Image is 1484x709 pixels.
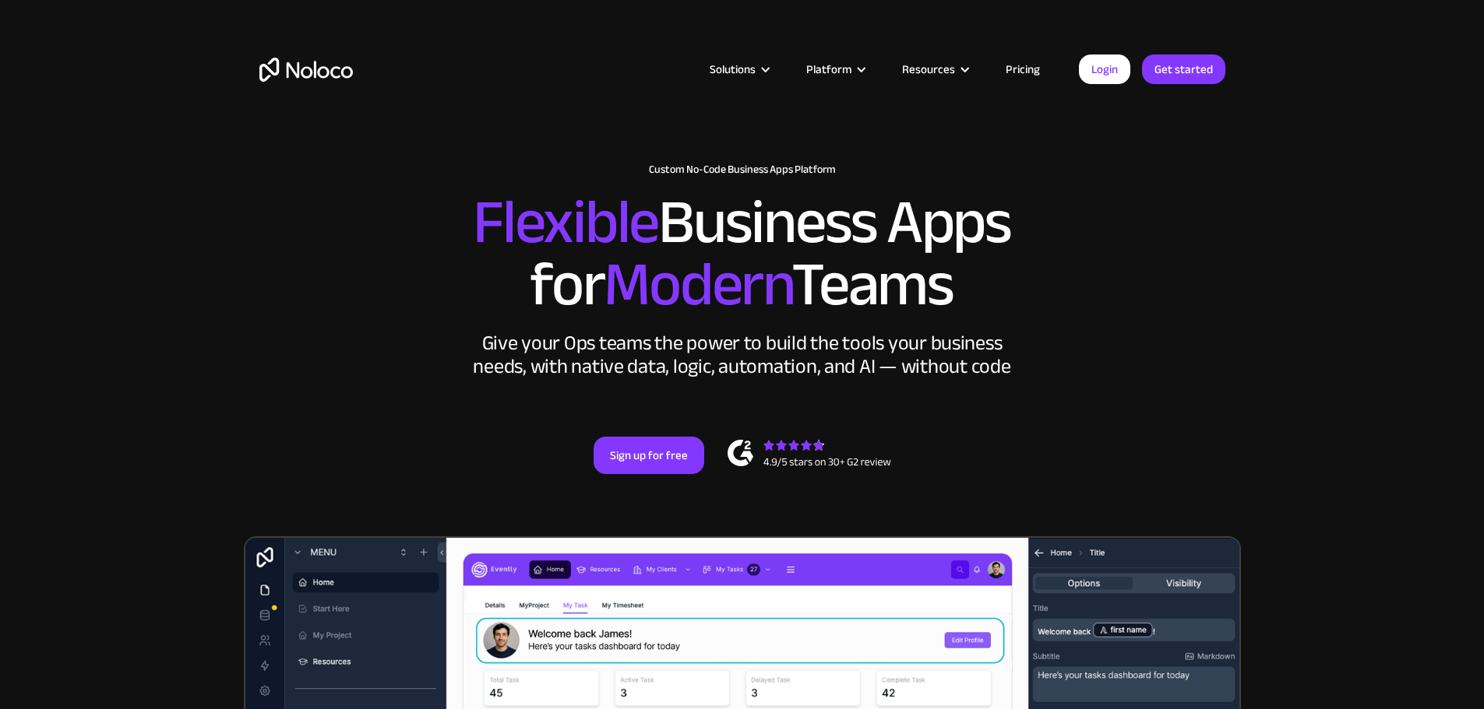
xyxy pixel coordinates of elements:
[259,58,353,82] a: home
[902,59,955,79] div: Resources
[883,59,986,79] div: Resources
[986,59,1059,79] a: Pricing
[806,59,851,79] div: Platform
[1142,54,1225,84] a: Get started
[787,59,883,79] div: Platform
[690,59,787,79] div: Solutions
[604,226,791,342] span: Modern
[473,164,658,280] span: Flexible
[259,163,1225,176] h1: Custom No-Code Business Apps Platform
[1079,54,1130,84] a: Login
[710,59,756,79] div: Solutions
[594,437,704,474] a: Sign up for free
[259,191,1225,316] h2: Business Apps for Teams
[470,332,1015,378] div: Give your Ops teams the power to build the tools your business needs, with native data, logic, au...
